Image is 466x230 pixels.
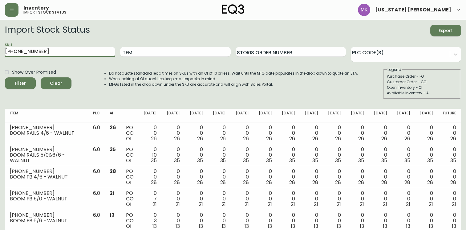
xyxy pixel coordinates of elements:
div: 0 0 [282,212,295,229]
span: 26 [197,135,203,142]
div: 0 0 [236,191,249,207]
span: Inventory [23,6,49,10]
div: 0 0 [213,191,226,207]
th: [DATE] [392,109,415,122]
span: 35 [450,157,456,164]
div: 0 0 [190,125,203,142]
span: 28 [243,179,249,186]
div: 0 0 [351,125,364,142]
span: 28 [381,179,387,186]
span: 35 [335,157,341,164]
div: Purchase Order - PO [387,74,457,79]
span: 26 [266,135,272,142]
span: 35 [197,157,203,164]
div: 0 0 [213,212,226,229]
div: 0 0 [328,191,341,207]
img: ea5e0531d3ed94391639a5d1768dbd68 [358,4,370,16]
th: [DATE] [185,109,208,122]
div: 0 0 [443,212,456,229]
span: 26 [450,135,456,142]
div: 0 0 [167,191,180,207]
div: 0 0 [190,212,203,229]
div: 0 0 [351,212,364,229]
div: 0 0 [282,125,295,142]
span: 21 [176,201,180,208]
span: 21 [110,190,115,197]
span: 35 [174,157,180,164]
div: 0 0 [420,125,433,142]
span: 35 [151,157,157,164]
span: 13 [152,223,157,230]
span: 26 [243,135,249,142]
span: 21 [383,201,387,208]
div: Customer Order - CO [387,79,457,85]
span: 13 [245,223,249,230]
span: 13 [452,223,456,230]
span: 21 [429,201,433,208]
div: 0 0 [213,125,226,142]
th: [DATE] [300,109,323,122]
span: 21 [152,201,157,208]
div: 0 0 [374,169,387,185]
button: Export [430,25,461,36]
span: 13 [406,223,410,230]
th: [DATE] [369,109,392,122]
span: 35 [404,157,410,164]
span: 28 [289,179,295,186]
span: Clear [46,80,67,87]
span: 13 [314,223,318,230]
div: 0 0 [213,147,226,163]
div: 0 0 [190,191,203,207]
span: 35 [427,157,433,164]
div: 0 0 [190,147,203,163]
div: BOOM FB 4/6 - WALNUT [10,174,83,180]
div: BOOM RAILS 4/6 - WALNUT [10,130,83,136]
span: 13 [221,223,226,230]
span: 13 [337,223,341,230]
span: 13 [383,223,387,230]
span: 21 [452,201,456,208]
div: 0 0 [397,125,410,142]
span: 21 [221,201,226,208]
li: When looking at OI quantities, keep masterpacks in mind. [109,76,358,82]
span: [US_STATE] [PERSON_NAME] [375,7,451,12]
span: 26 [358,135,364,142]
div: 0 0 [305,147,318,163]
div: 0 0 [167,212,180,229]
div: 0 0 [351,147,364,163]
span: 21 [199,201,203,208]
span: 13 [176,223,180,230]
span: 26 [381,135,387,142]
div: 0 0 [213,169,226,185]
td: 6.0 [88,122,105,144]
div: 0 0 [397,169,410,185]
div: 0 0 [420,169,433,185]
th: [DATE] [415,109,438,122]
span: OI [126,179,131,186]
th: [DATE] [162,109,185,122]
div: 0 0 [305,191,318,207]
span: 35 [381,157,387,164]
button: Clear [41,77,71,89]
div: [PHONE_NUMBER] [10,169,83,174]
div: 0 0 [236,169,249,185]
th: Item [5,109,88,122]
span: 35 [312,157,318,164]
span: 35 [243,157,249,164]
th: [DATE] [208,109,231,122]
div: 0 0 [259,169,272,185]
div: Available Inventory - AI [387,90,457,96]
th: [DATE] [231,109,254,122]
div: [PHONE_NUMBER] [10,147,83,152]
div: 0 0 [167,125,180,142]
span: 21 [337,201,341,208]
span: 28 [110,168,116,175]
div: [PHONE_NUMBER] [10,125,83,130]
div: 0 0 [374,147,387,163]
span: 28 [427,179,433,186]
div: PO CO [126,212,134,229]
div: Open Inventory - OI [387,85,457,90]
div: 0 0 [190,169,203,185]
div: BOOM RAILS 5/0&6/6 - WALNUT [10,152,83,163]
span: 26 [289,135,295,142]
